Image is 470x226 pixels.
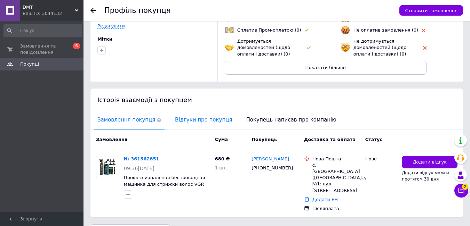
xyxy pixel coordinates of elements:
[353,27,418,33] span: Не оплатив замовлення (0)
[307,46,311,49] img: rating-tag-type
[402,170,449,182] span: Додати відгук можна протягом 30 дня
[96,137,127,142] span: Замовлення
[124,166,154,171] span: 09:36[DATE]
[341,43,350,52] img: emoji
[172,111,236,129] span: Відгуки про покупця
[402,156,457,169] button: Додати відгук
[252,156,289,162] a: [PERSON_NAME]
[250,164,293,173] div: [PHONE_NUMBER]
[312,156,360,162] div: Нова Пошта
[237,39,290,56] span: Дотримується домовленостей (щодо оплати і доставки) (0)
[312,162,360,194] div: с. [GEOGRAPHIC_DATA] ([GEOGRAPHIC_DATA].), №1: вул. [STREET_ADDRESS]
[20,43,64,56] span: Замовлення та повідомлення
[365,156,397,162] div: Нове
[341,26,350,35] img: emoji
[97,36,112,42] span: Мітки
[353,39,407,56] span: Не дотримується домовленостей (щодо оплати і доставки) (0)
[73,43,80,49] span: 5
[243,111,340,129] span: Покупець написав про компанію
[312,206,360,212] div: Післяплата
[305,65,346,70] span: Показати більше
[97,96,192,103] span: Історія взаємодії з покупцем
[422,29,425,32] img: rating-tag-type
[365,137,383,142] span: Статус
[423,46,427,50] img: rating-tag-type
[3,24,82,37] input: Пошук
[225,26,234,35] img: emoji
[90,8,96,13] div: Повернутися назад
[405,8,457,13] span: Створити замовлення
[215,137,228,142] span: Cума
[97,23,125,29] a: Редагувати
[124,156,159,161] a: № 361562851
[94,111,165,129] span: Замовлення покупця
[237,27,301,33] span: Сплатив Пром-оплатою (0)
[252,137,277,142] span: Покупець
[215,156,230,161] span: 680 ₴
[20,61,39,67] span: Покупці
[399,5,463,16] button: Створити замовлення
[305,29,309,32] img: rating-tag-type
[413,159,447,166] span: Додати відгук
[304,137,356,142] span: Доставка та оплата
[454,184,468,198] button: Чат з покупцем2
[96,156,118,178] a: Фото товару
[23,10,83,17] div: Ваш ID: 3044132
[312,197,338,202] a: Додати ЕН
[462,183,468,189] span: 2
[225,61,427,75] button: Показати більше
[124,175,208,200] a: Профессиональная беспроводная машинка для стрижки волос VGR V-082 машинка для волос бороды - Уход...
[225,43,234,52] img: emoji
[96,158,118,176] img: Фото товару
[23,4,75,10] span: DMT
[215,165,228,170] span: 1 шт.
[104,6,171,15] h1: Профіль покупця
